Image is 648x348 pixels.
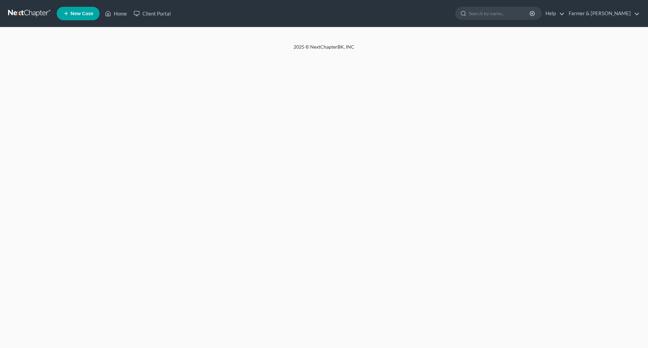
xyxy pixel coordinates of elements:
div: 2025 © NextChapterBK, INC [132,44,516,56]
a: Farmer & [PERSON_NAME] [565,7,640,20]
a: Home [102,7,130,20]
input: Search by name... [469,7,531,20]
a: Client Portal [130,7,174,20]
a: Help [542,7,565,20]
span: New Case [71,11,93,16]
